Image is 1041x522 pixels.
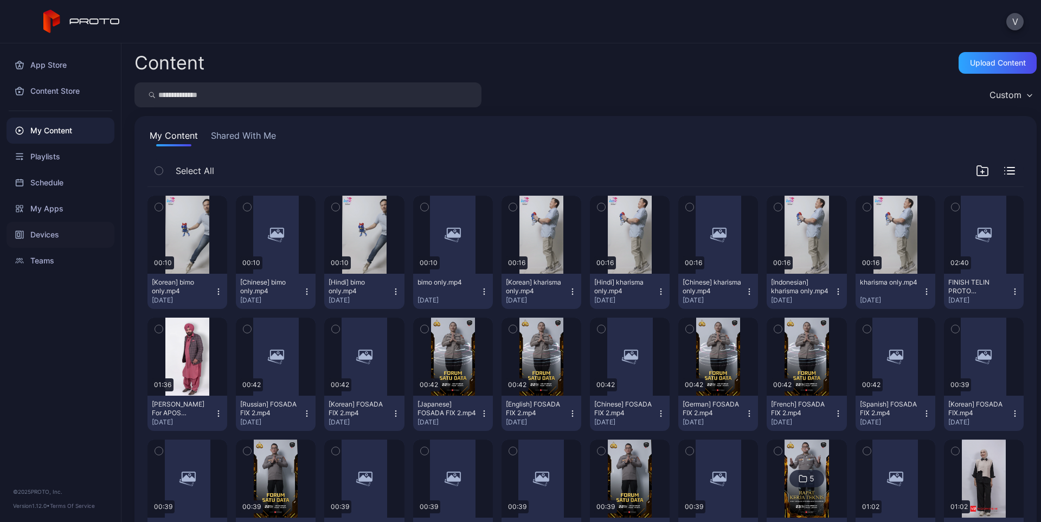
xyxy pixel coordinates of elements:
[959,52,1037,74] button: Upload Content
[683,400,742,417] div: [German] FOSADA FIX 2.mp4
[590,396,670,431] button: [Chinese] FOSADA FIX 2.mp4[DATE]
[856,396,935,431] button: [Spanish] FOSADA FIX 2.mp4[DATE]
[944,274,1024,309] button: FINISH TELIN PROTO KONTEN.mp4[DATE]
[948,418,1011,427] div: [DATE]
[417,418,480,427] div: [DATE]
[329,400,388,417] div: [Korean] FOSADA FIX 2.mp4
[324,396,404,431] button: [Korean] FOSADA FIX 2.mp4[DATE]
[7,118,114,144] a: My Content
[502,396,581,431] button: [English] FOSADA FIX 2.mp4[DATE]
[176,164,214,177] span: Select All
[678,396,758,431] button: [German] FOSADA FIX 2.mp4[DATE]
[413,274,493,309] button: bimo only.mp4[DATE]
[147,396,227,431] button: [PERSON_NAME] For APOS Holobox_2.mp4[DATE]
[13,487,108,496] div: © 2025 PROTO, Inc.
[767,396,846,431] button: [French] FOSADA FIX 2.mp4[DATE]
[594,278,654,295] div: [Hindi] kharisma only.mp4
[417,400,477,417] div: [Japanese] FOSADA FIX 2.mp4
[984,82,1037,107] button: Custom
[809,474,814,484] div: 5
[236,396,316,431] button: [Russian] FOSADA FIX 2.mp4[DATE]
[240,278,300,295] div: [Chinese] bimo only.mp4
[856,274,935,309] button: kharisma only.mp4[DATE]
[240,296,303,305] div: [DATE]
[329,418,391,427] div: [DATE]
[771,418,833,427] div: [DATE]
[506,400,566,417] div: [English] FOSADA FIX 2.mp4
[594,296,657,305] div: [DATE]
[329,278,388,295] div: [Hindi] bimo only.mp4
[860,278,920,287] div: kharisma only.mp4
[240,418,303,427] div: [DATE]
[771,278,831,295] div: [Indonesian] kharisma only.mp4
[678,274,758,309] button: [Chinese] kharisma only.mp4[DATE]
[329,296,391,305] div: [DATE]
[240,400,300,417] div: [Russian] FOSADA FIX 2.mp4
[948,296,1011,305] div: [DATE]
[7,222,114,248] a: Devices
[7,78,114,104] a: Content Store
[1006,13,1024,30] button: V
[134,54,204,72] div: Content
[209,129,278,146] button: Shared With Me
[860,400,920,417] div: [Spanish] FOSADA FIX 2.mp4
[7,52,114,78] a: App Store
[236,274,316,309] button: [Chinese] bimo only.mp4[DATE]
[590,274,670,309] button: [Hindi] kharisma only.mp4[DATE]
[152,278,211,295] div: [Korean] bimo only.mp4
[594,400,654,417] div: [Chinese] FOSADA FIX 2.mp4
[506,278,566,295] div: [Korean] kharisma only.mp4
[7,170,114,196] a: Schedule
[683,296,745,305] div: [DATE]
[506,418,568,427] div: [DATE]
[771,400,831,417] div: [French] FOSADA FIX 2.mp4
[683,278,742,295] div: [Chinese] kharisma only.mp4
[7,196,114,222] a: My Apps
[944,396,1024,431] button: [Korean] FOSADA FIX.mp4[DATE]
[152,418,214,427] div: [DATE]
[152,400,211,417] div: Navjot Sidhu For APOS Holobox_2.mp4
[147,129,200,146] button: My Content
[683,418,745,427] div: [DATE]
[152,296,214,305] div: [DATE]
[413,396,493,431] button: [Japanese] FOSADA FIX 2.mp4[DATE]
[324,274,404,309] button: [Hindi] bimo only.mp4[DATE]
[970,59,1026,67] div: Upload Content
[50,502,95,509] a: Terms Of Service
[767,274,846,309] button: [Indonesian] kharisma only.mp4[DATE]
[771,296,833,305] div: [DATE]
[948,400,1008,417] div: [Korean] FOSADA FIX.mp4
[989,89,1021,100] div: Custom
[948,278,1008,295] div: FINISH TELIN PROTO KONTEN.mp4
[417,278,477,287] div: bimo only.mp4
[7,144,114,170] a: Playlists
[594,418,657,427] div: [DATE]
[860,296,922,305] div: [DATE]
[147,274,227,309] button: [Korean] bimo only.mp4[DATE]
[13,502,50,509] span: Version 1.12.0 •
[506,296,568,305] div: [DATE]
[860,418,922,427] div: [DATE]
[502,274,581,309] button: [Korean] kharisma only.mp4[DATE]
[7,248,114,274] a: Teams
[417,296,480,305] div: [DATE]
